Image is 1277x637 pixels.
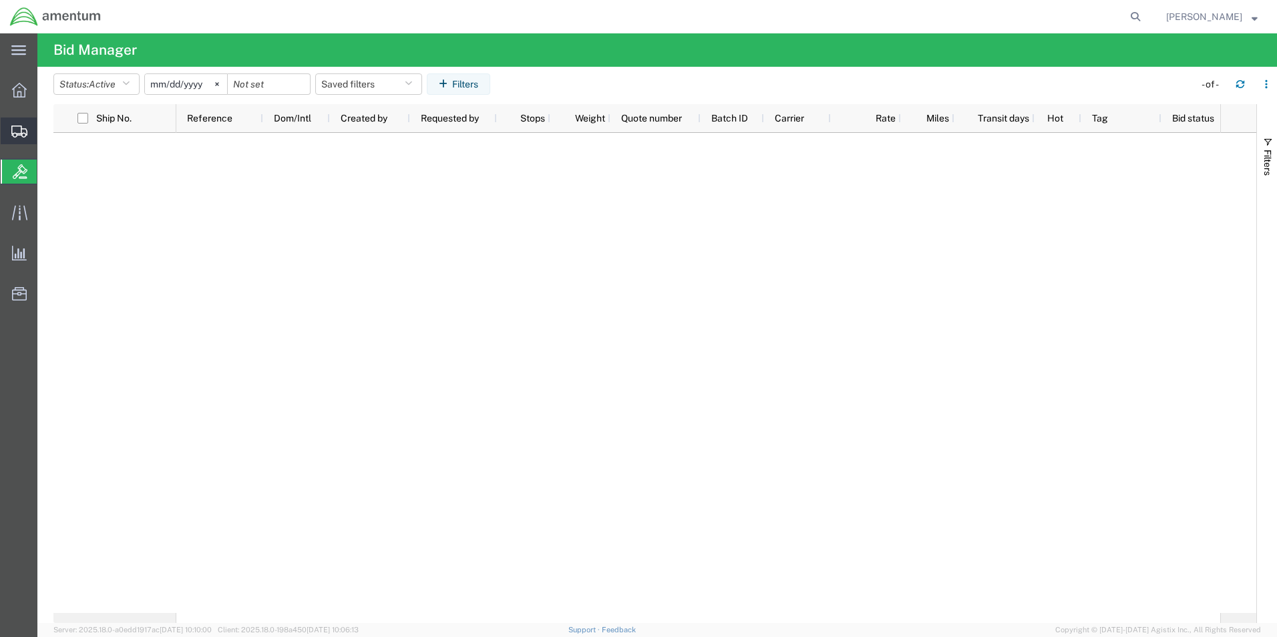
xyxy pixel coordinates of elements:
[53,626,212,634] span: Server: 2025.18.0-a0edd1917ac
[307,626,359,634] span: [DATE] 10:06:13
[912,113,949,124] span: Miles
[89,79,116,89] span: Active
[775,113,804,124] span: Carrier
[145,74,227,94] input: Not set
[602,626,636,634] a: Feedback
[1166,9,1242,24] span: Michael Mitchell
[421,113,479,124] span: Requested by
[711,113,748,124] span: Batch ID
[508,113,545,124] span: Stops
[315,73,422,95] button: Saved filters
[1047,113,1063,124] span: Hot
[1202,77,1225,91] div: - of -
[427,73,490,95] button: Filters
[274,113,311,124] span: Dom/Intl
[1165,9,1258,25] button: [PERSON_NAME]
[842,113,896,124] span: Rate
[561,113,605,124] span: Weight
[1172,113,1214,124] span: Bid status
[53,73,140,95] button: Status:Active
[341,113,387,124] span: Created by
[53,33,137,67] h4: Bid Manager
[228,74,310,94] input: Not set
[160,626,212,634] span: [DATE] 10:10:00
[1055,624,1261,636] span: Copyright © [DATE]-[DATE] Agistix Inc., All Rights Reserved
[1262,150,1273,176] span: Filters
[568,626,602,634] a: Support
[1092,113,1108,124] span: Tag
[9,7,102,27] img: logo
[218,626,359,634] span: Client: 2025.18.0-198a450
[621,113,682,124] span: Quote number
[96,113,132,124] span: Ship No.
[187,113,232,124] span: Reference
[965,113,1029,124] span: Transit days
